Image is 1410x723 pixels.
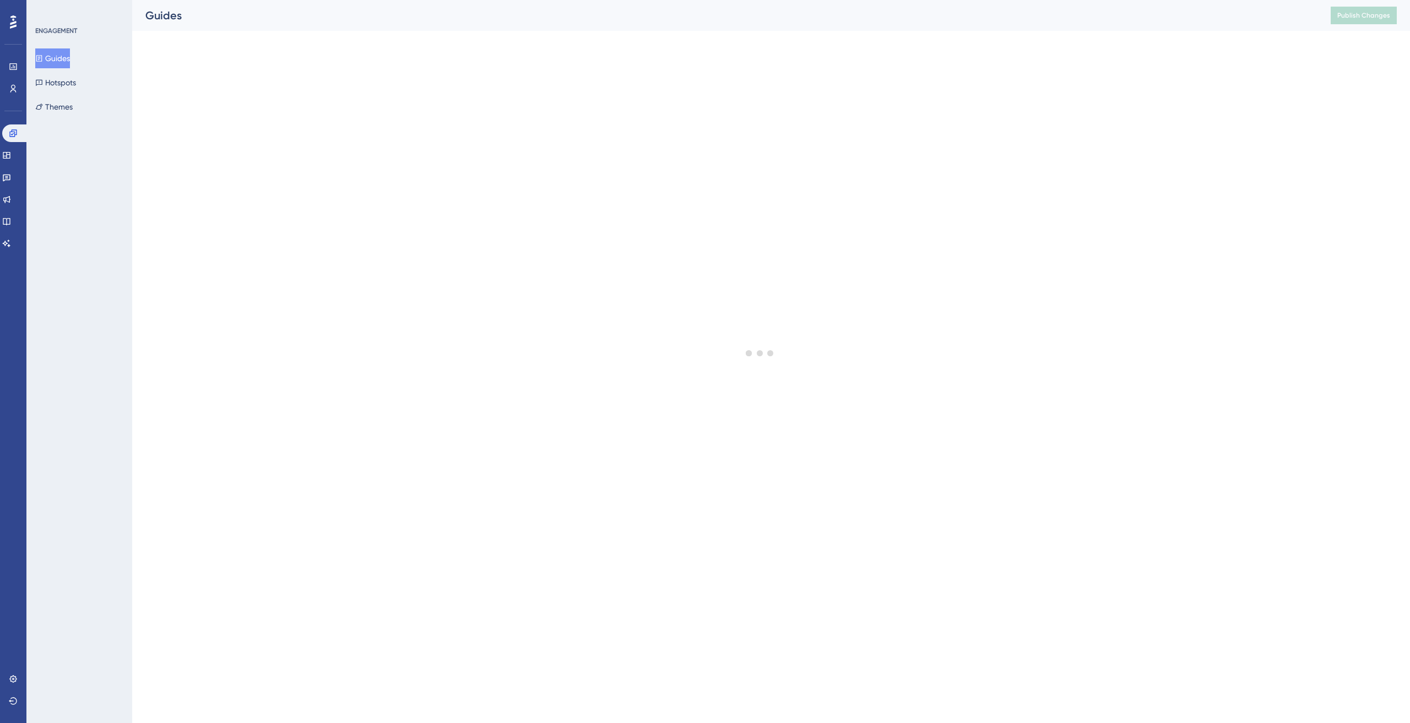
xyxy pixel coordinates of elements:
div: ENGAGEMENT [35,26,77,35]
span: Publish Changes [1337,11,1390,20]
button: Themes [35,97,73,117]
button: Guides [35,48,70,68]
button: Publish Changes [1331,7,1397,24]
button: Hotspots [35,73,76,93]
div: Guides [145,8,1303,23]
